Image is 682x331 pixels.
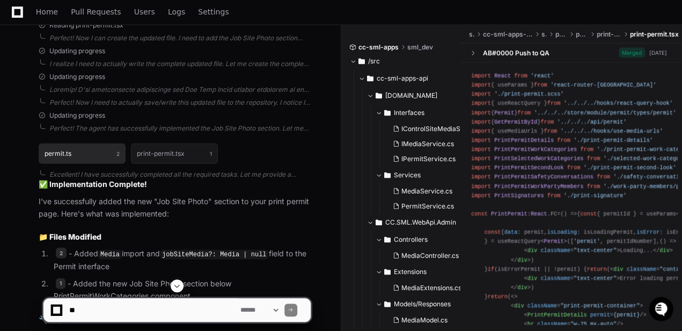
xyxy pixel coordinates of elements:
div: Perfect! The agent has successfully implemented the Job Site Photo section. Let me mark this fina... [49,124,311,133]
span: src [469,30,474,39]
button: MediaService.cs [388,184,472,199]
button: IControlSiteMediaService.cs [388,121,481,136]
span: </ > [511,257,531,263]
span: PrintSignatures [494,192,544,199]
button: Controllers [376,231,470,248]
span: const [471,211,488,217]
span: print-permit.tsx [630,30,679,39]
h2: ✅ Implementation Complete! [39,179,311,190]
svg: Directory [384,265,391,278]
div: Loremip! D'si ametconsecte adipiscinge sed Doe Temp Incid utlabor etdolorem al eni admi'v quisnos... [49,85,311,94]
button: CC.SML.WebApi.Admin [367,214,470,231]
button: PermitService.cs [388,199,472,214]
span: MediaController.cs [401,251,459,260]
svg: Directory [384,106,391,119]
svg: Directory [384,169,391,182]
p: - Added the new Job Site Photo section below PrintPermitWorkCategories component [54,278,311,303]
span: src [541,30,547,39]
span: Extensions [394,268,427,276]
span: Merged [619,48,645,58]
svg: Directory [367,72,373,85]
span: import [471,119,491,125]
span: div [527,247,537,254]
div: Excellent! I have successfully completed all the required tasks. Let me provide a comprehensive s... [49,170,311,179]
button: Start new chat [182,83,195,96]
span: FC [551,211,557,217]
span: import [471,110,491,116]
span: PrintSelectedWorkCategories [494,155,583,162]
span: Interfaces [394,109,424,117]
span: className [540,247,570,254]
span: import [471,100,491,106]
div: [DATE] [649,49,667,57]
span: Pylon [107,113,130,121]
span: from [544,128,558,134]
svg: Directory [358,55,365,68]
button: /src [350,53,453,70]
button: permit.ts2 [39,143,126,164]
span: from [557,137,570,143]
span: cc-sml-apps [358,43,399,52]
span: 'react' [531,73,554,79]
button: print-permit.tsx1 [131,143,218,164]
span: div [517,257,527,263]
span: import [471,73,491,79]
span: Permit [494,110,514,116]
span: PermitService.cs [401,202,454,211]
span: import [471,174,491,180]
div: I realize I need to actually write the complete updated file. Let me create the complete updated ... [49,60,311,68]
span: MediaService.cs [401,187,452,196]
span: GetPermitById [494,119,537,125]
span: from [547,100,561,106]
h1: permit.ts [45,150,71,157]
span: import [471,91,491,97]
span: < = > [524,275,620,282]
svg: Directory [376,216,382,229]
span: div [613,266,623,272]
span: 'permit' [574,238,600,244]
span: data [504,229,518,235]
img: PlayerZero [11,11,32,32]
span: './print-permit.scss' [494,91,563,97]
button: MediaController.cs [388,248,464,263]
span: Home [36,9,58,15]
span: '../../../hooks/react-query-hook' [564,100,673,106]
span: Controllers [394,235,428,244]
span: "text-center" [574,275,617,282]
button: cc-sml-apps-api [358,70,461,87]
span: React [531,211,547,217]
span: isError [636,229,659,235]
span: () => [659,238,676,244]
span: PrintPermitSecondLook [494,164,563,171]
span: from [534,82,547,88]
span: IControlSiteMediaService.cs [401,125,488,133]
span: import [471,146,491,153]
span: className [540,275,570,282]
span: Logs [168,9,185,15]
span: const [580,211,597,217]
button: Interfaces [376,104,479,121]
span: Updating progress [49,73,105,81]
span: PrintPermitWorkPartyMembers [494,183,583,190]
span: 2 [56,248,67,258]
span: IMediaService.cs [401,140,454,148]
span: Users [134,9,155,15]
span: div [659,247,669,254]
span: '../../../hooks/use-media-urls' [560,128,663,134]
span: isLoading [547,229,577,235]
div: Welcome [11,43,195,60]
iframe: Open customer support [648,296,677,325]
span: div [527,275,537,282]
svg: Directory [376,89,382,102]
span: import [471,82,491,88]
span: cc-sml-apps-ui-admin [483,30,533,39]
span: React [494,73,511,79]
span: Pull Requests [71,9,121,15]
span: PrintPermitWorkCategories [494,146,577,153]
span: '../../../store/module/permit/types/permit' [534,110,676,116]
div: Start new chat [36,80,176,91]
span: 1 [210,149,212,158]
span: () => [560,211,577,217]
span: from [587,155,600,162]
